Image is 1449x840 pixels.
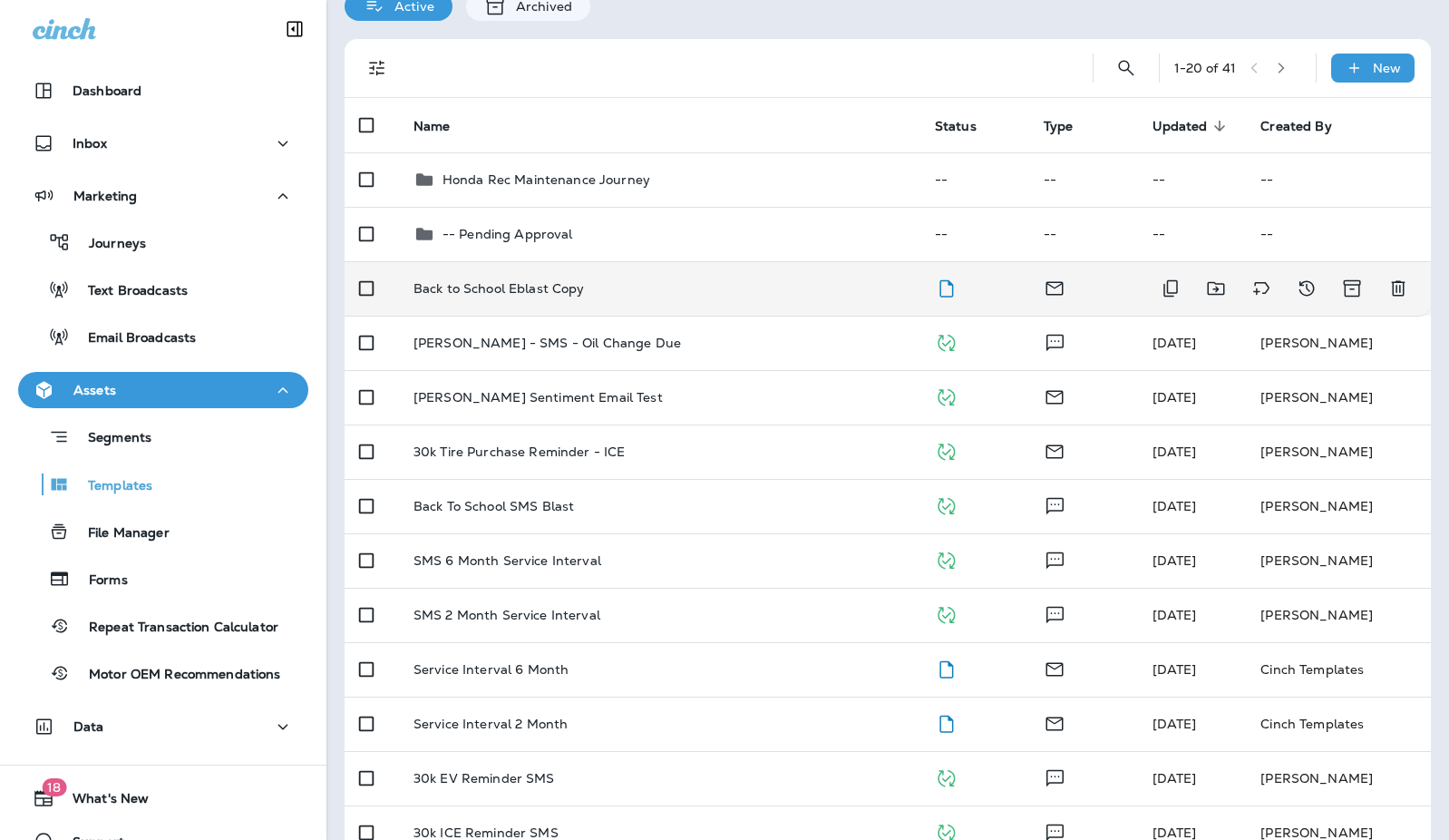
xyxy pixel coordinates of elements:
[1044,278,1065,295] span: Email
[935,823,958,839] span: Published
[70,430,151,448] p: Segments
[1380,270,1416,307] button: Delete
[1152,444,1197,460] span: Erin Vernon
[1152,389,1197,405] span: Michelle Anderson
[18,372,308,408] button: Assets
[1373,61,1401,75] p: New
[1152,552,1197,569] span: Zachary Nottke
[18,73,308,109] button: Dashboard
[935,496,958,513] span: Published
[1044,387,1065,404] span: Email
[18,417,308,456] button: Segments
[935,119,977,134] span: Status
[73,719,104,734] p: Data
[1029,152,1138,207] td: --
[71,572,128,590] p: Forms
[1108,50,1144,86] button: Search Templates
[442,172,650,187] p: Honda Rec Maintenance Journey
[1152,498,1197,514] span: Zachary Nottke
[18,125,308,161] button: Inbox
[1246,370,1431,425] td: [PERSON_NAME]
[42,778,66,796] span: 18
[935,333,958,349] span: Published
[1044,118,1097,134] span: Type
[70,283,188,300] p: Text Broadcasts
[1289,270,1325,307] button: View Changelog
[1246,533,1431,588] td: [PERSON_NAME]
[18,270,308,308] button: Text Broadcasts
[413,499,574,513] p: Back To School SMS Blast
[1246,152,1431,207] td: --
[1044,551,1066,567] span: Text
[1152,335,1197,351] span: Zachary Nottke
[1246,751,1431,806] td: [PERSON_NAME]
[413,444,625,459] p: 30k Tire Purchase Reminder - ICE
[71,620,278,637] p: Repeat Transaction Calculator
[1152,661,1197,678] span: Zachary Nottke
[935,118,1000,134] span: Status
[73,383,116,397] p: Assets
[1334,270,1371,307] button: Archive
[1152,607,1197,623] span: Zachary Nottke
[18,317,308,356] button: Email Broadcasts
[1044,659,1065,676] span: Email
[413,118,474,134] span: Name
[413,336,681,350] p: [PERSON_NAME] - SMS - Oil Change Due
[1260,119,1331,134] span: Created By
[1246,642,1431,697] td: Cinch Templates
[71,236,146,253] p: Journeys
[73,189,137,203] p: Marketing
[73,136,107,151] p: Inbox
[1246,425,1431,479] td: [PERSON_NAME]
[18,560,308,598] button: Forms
[18,178,308,214] button: Marketing
[413,771,555,786] p: 30k EV Reminder SMS
[935,387,958,404] span: Published
[359,50,395,86] button: Filters
[413,825,559,840] p: 30k ICE Reminder SMS
[413,281,585,296] p: Back to School Eblast Copy
[1174,61,1236,75] div: 1 - 20 of 41
[1044,119,1074,134] span: Type
[935,659,958,676] span: Draft
[1246,316,1431,370] td: [PERSON_NAME]
[18,513,308,551] button: File Manager
[1152,770,1197,786] span: J-P Scoville
[269,11,320,47] button: Collapse Sidebar
[1029,207,1138,261] td: --
[413,662,569,677] p: Service Interval 6 Month
[413,608,600,622] p: SMS 2 Month Service Interval
[413,390,663,405] p: [PERSON_NAME] Sentiment Email Test
[1044,605,1066,621] span: Text
[920,207,1029,261] td: --
[935,605,958,621] span: Published
[73,83,141,98] p: Dashboard
[1138,207,1247,261] td: --
[935,442,958,458] span: Published
[71,667,281,684] p: Motor OEM Recommendations
[70,330,196,347] p: Email Broadcasts
[413,119,451,134] span: Name
[1198,270,1234,307] button: Move to folder
[18,465,308,503] button: Templates
[70,478,152,495] p: Templates
[1152,118,1231,134] span: Updated
[18,223,308,261] button: Journeys
[1044,333,1066,349] span: Text
[18,780,308,816] button: 18What's New
[1138,152,1247,207] td: --
[935,278,958,295] span: Draft
[18,654,308,692] button: Motor OEM Recommendations
[1044,442,1065,458] span: Email
[935,768,958,785] span: Published
[1044,823,1066,839] span: Text
[935,551,958,567] span: Published
[935,714,958,730] span: Draft
[442,227,573,241] p: -- Pending Approval
[1152,716,1197,732] span: Zachary Nottke
[1260,118,1355,134] span: Created By
[1246,207,1431,261] td: --
[1246,697,1431,751] td: Cinch Templates
[18,708,308,745] button: Data
[1243,270,1279,307] button: Add tags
